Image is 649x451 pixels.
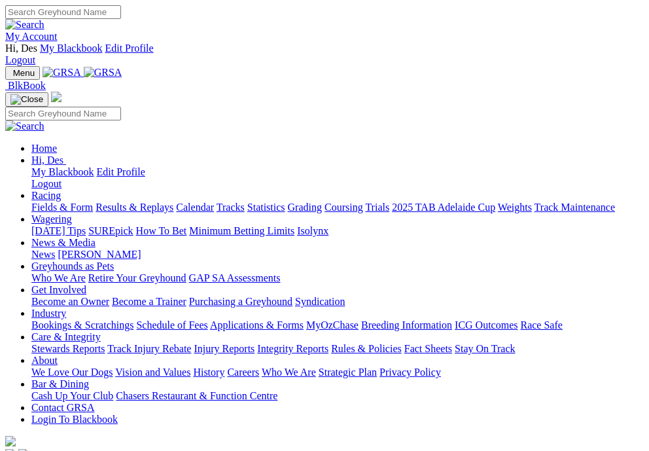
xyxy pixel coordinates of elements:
[31,331,101,342] a: Care & Integrity
[5,19,44,31] img: Search
[116,390,277,401] a: Chasers Restaurant & Function Centre
[31,237,96,248] a: News & Media
[31,378,89,389] a: Bar & Dining
[88,272,186,283] a: Retire Your Greyhound
[31,343,644,355] div: Care & Integrity
[5,54,35,65] a: Logout
[31,390,644,402] div: Bar & Dining
[194,343,254,354] a: Injury Reports
[97,166,145,177] a: Edit Profile
[31,225,86,236] a: [DATE] Tips
[262,367,316,378] a: Who We Are
[31,225,644,237] div: Wagering
[31,343,105,354] a: Stewards Reports
[13,68,35,78] span: Menu
[31,166,94,177] a: My Blackbook
[31,154,63,166] span: Hi, Des
[361,319,452,331] a: Breeding Information
[31,414,118,425] a: Login To Blackbook
[392,202,495,213] a: 2025 TAB Adelaide Cup
[31,249,644,261] div: News & Media
[520,319,562,331] a: Race Safe
[31,402,94,413] a: Contact GRSA
[31,261,114,272] a: Greyhounds as Pets
[43,67,81,79] img: GRSA
[5,92,48,107] button: Toggle navigation
[288,202,322,213] a: Grading
[31,249,55,260] a: News
[31,272,86,283] a: Who We Are
[455,343,515,354] a: Stay On Track
[31,190,61,201] a: Racing
[5,436,16,446] img: logo-grsa-white.png
[5,43,37,54] span: Hi, Des
[84,67,122,79] img: GRSA
[5,5,121,19] input: Search
[31,213,72,225] a: Wagering
[5,80,46,91] a: BlkBook
[5,66,40,80] button: Toggle navigation
[88,225,133,236] a: SUREpick
[319,367,377,378] a: Strategic Plan
[58,249,141,260] a: [PERSON_NAME]
[535,202,615,213] a: Track Maintenance
[31,367,644,378] div: About
[112,296,186,307] a: Become a Trainer
[31,319,133,331] a: Bookings & Scratchings
[324,202,363,213] a: Coursing
[404,343,452,354] a: Fact Sheets
[10,94,43,105] img: Close
[105,43,153,54] a: Edit Profile
[217,202,245,213] a: Tracks
[107,343,191,354] a: Track Injury Rebate
[5,107,121,120] input: Search
[31,355,58,366] a: About
[247,202,285,213] a: Statistics
[31,154,66,166] a: Hi, Des
[5,120,44,132] img: Search
[51,92,61,102] img: logo-grsa-white.png
[31,272,644,284] div: Greyhounds as Pets
[115,367,190,378] a: Vision and Values
[365,202,389,213] a: Trials
[40,43,103,54] a: My Blackbook
[498,202,532,213] a: Weights
[31,202,93,213] a: Fields & Form
[31,166,644,190] div: Hi, Des
[31,202,644,213] div: Racing
[31,308,66,319] a: Industry
[5,43,644,66] div: My Account
[31,178,61,189] a: Logout
[306,319,359,331] a: MyOzChase
[136,319,207,331] a: Schedule of Fees
[455,319,517,331] a: ICG Outcomes
[189,225,294,236] a: Minimum Betting Limits
[193,367,224,378] a: History
[31,296,109,307] a: Become an Owner
[136,225,187,236] a: How To Bet
[31,284,86,295] a: Get Involved
[331,343,402,354] a: Rules & Policies
[31,143,57,154] a: Home
[210,319,304,331] a: Applications & Forms
[176,202,214,213] a: Calendar
[297,225,328,236] a: Isolynx
[31,367,113,378] a: We Love Our Dogs
[257,343,328,354] a: Integrity Reports
[5,31,58,42] a: My Account
[96,202,173,213] a: Results & Replays
[31,296,644,308] div: Get Involved
[8,80,46,91] span: BlkBook
[31,390,113,401] a: Cash Up Your Club
[227,367,259,378] a: Careers
[379,367,441,378] a: Privacy Policy
[31,319,644,331] div: Industry
[189,272,281,283] a: GAP SA Assessments
[295,296,345,307] a: Syndication
[189,296,292,307] a: Purchasing a Greyhound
